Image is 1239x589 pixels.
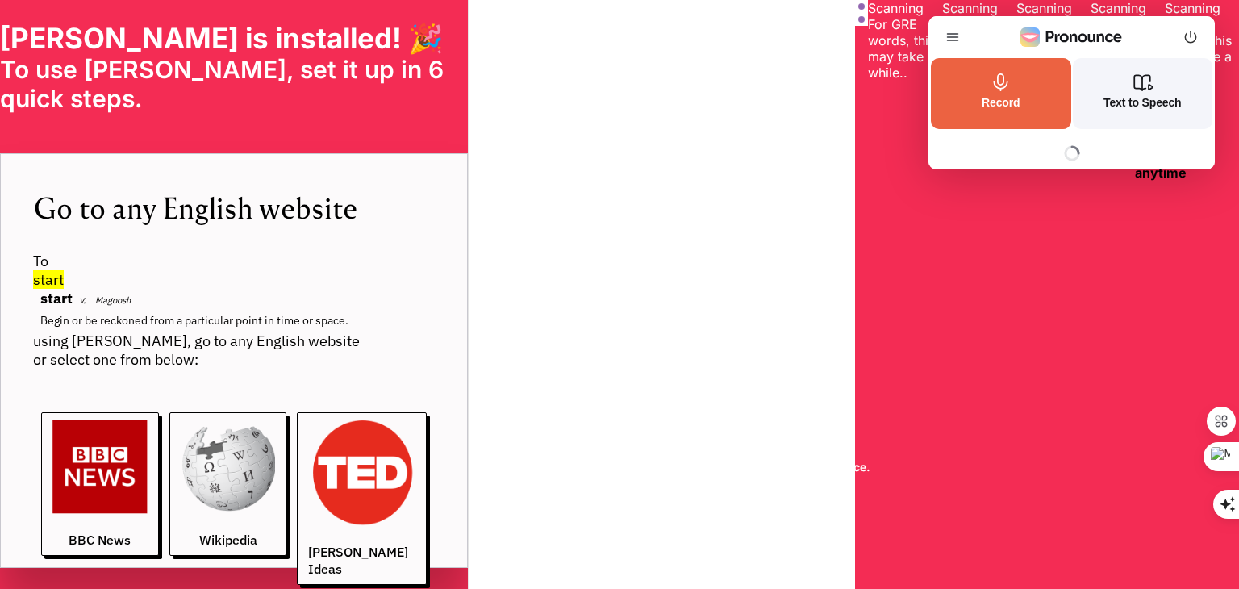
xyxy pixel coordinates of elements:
[33,186,435,228] span: Go to any English website
[69,532,131,549] span: BBC News
[41,412,159,557] a: BBC News
[33,270,64,289] a: start
[39,287,74,309] strong: start
[308,544,415,578] span: [PERSON_NAME] Ideas
[199,532,257,549] span: Wikipedia
[52,420,148,515] img: bbc
[169,412,287,557] a: Wikipedia
[33,252,435,369] span: To using [PERSON_NAME], go to any English website or select one from below:
[297,412,427,586] a: [PERSON_NAME] Ideas
[79,293,86,307] i: v.
[39,310,435,332] div: Begin or be reckoned from a particular point in time or space.
[181,420,276,515] img: wikipedia
[308,420,415,527] img: ted
[95,294,131,306] i: Magoosh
